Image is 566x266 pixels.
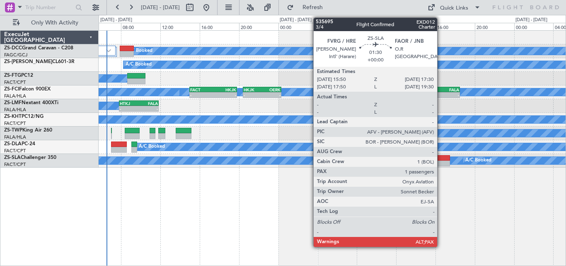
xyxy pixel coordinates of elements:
[213,87,237,92] div: HKJK
[190,87,213,92] div: FACT
[160,23,200,30] div: 12:00
[139,141,165,153] div: A/C Booked
[4,87,51,92] a: ZS-FCIFalcon 900EX
[139,106,158,111] div: -
[126,59,152,71] div: A/C Booked
[4,79,26,85] a: FACT/CPT
[213,93,237,98] div: -
[4,114,22,119] span: ZS-KHT
[120,106,139,111] div: -
[422,87,459,92] div: FALA
[82,23,121,30] div: 04:00
[4,148,26,154] a: FACT/CPT
[318,23,357,30] div: 04:00
[100,17,132,24] div: [DATE] - [DATE]
[4,46,22,51] span: ZS-DCC
[465,154,491,167] div: A/C Booked
[244,87,262,92] div: HKJK
[4,73,33,78] a: ZS-FTGPC12
[4,73,21,78] span: ZS-FTG
[359,127,393,139] div: A/C Unavailable
[190,93,213,98] div: -
[25,1,73,14] input: Trip Number
[4,100,58,105] a: ZS-LMFNextant 400XTi
[4,107,26,113] a: FALA/HLA
[22,20,87,26] span: Only With Activity
[262,93,281,98] div: -
[423,1,485,14] button: Quick Links
[278,23,318,30] div: 00:00
[4,142,22,146] span: ZS-DLA
[4,155,21,160] span: ZS-SLA
[244,93,262,98] div: -
[514,23,554,30] div: 00:00
[4,59,52,64] span: ZS-[PERSON_NAME]
[4,128,52,133] a: ZS-TWPKing Air 260
[4,142,35,146] a: ZS-DLAPC-24
[120,101,139,106] div: HTKJ
[106,49,111,52] img: arrow-gray.svg
[4,59,75,64] a: ZS-[PERSON_NAME]CL601-3R
[141,4,180,11] span: [DATE] - [DATE]
[295,5,330,10] span: Refresh
[280,17,312,24] div: [DATE] - [DATE]
[9,16,90,29] button: Only With Activity
[4,52,27,58] a: FAGC/GCJ
[435,23,475,30] div: 16:00
[4,46,73,51] a: ZS-DCCGrand Caravan - C208
[4,128,22,133] span: ZS-TWP
[385,87,422,92] div: OERK
[440,4,468,12] div: Quick Links
[239,23,278,30] div: 20:00
[139,101,158,106] div: FALA
[357,23,396,30] div: 08:00
[126,45,152,57] div: A/C Booked
[396,23,435,30] div: 12:00
[4,93,26,99] a: FALA/HLA
[4,155,56,160] a: ZS-SLAChallenger 350
[4,120,26,127] a: FACT/CPT
[422,93,459,98] div: -
[4,100,22,105] span: ZS-LMF
[4,114,44,119] a: ZS-KHTPC12/NG
[385,93,422,98] div: -
[262,87,281,92] div: OERK
[283,1,333,14] button: Refresh
[121,23,160,30] div: 08:00
[200,23,239,30] div: 16:00
[4,87,19,92] span: ZS-FCI
[475,23,514,30] div: 20:00
[4,161,26,168] a: FACT/CPT
[4,134,26,140] a: FALA/HLA
[515,17,547,24] div: [DATE] - [DATE]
